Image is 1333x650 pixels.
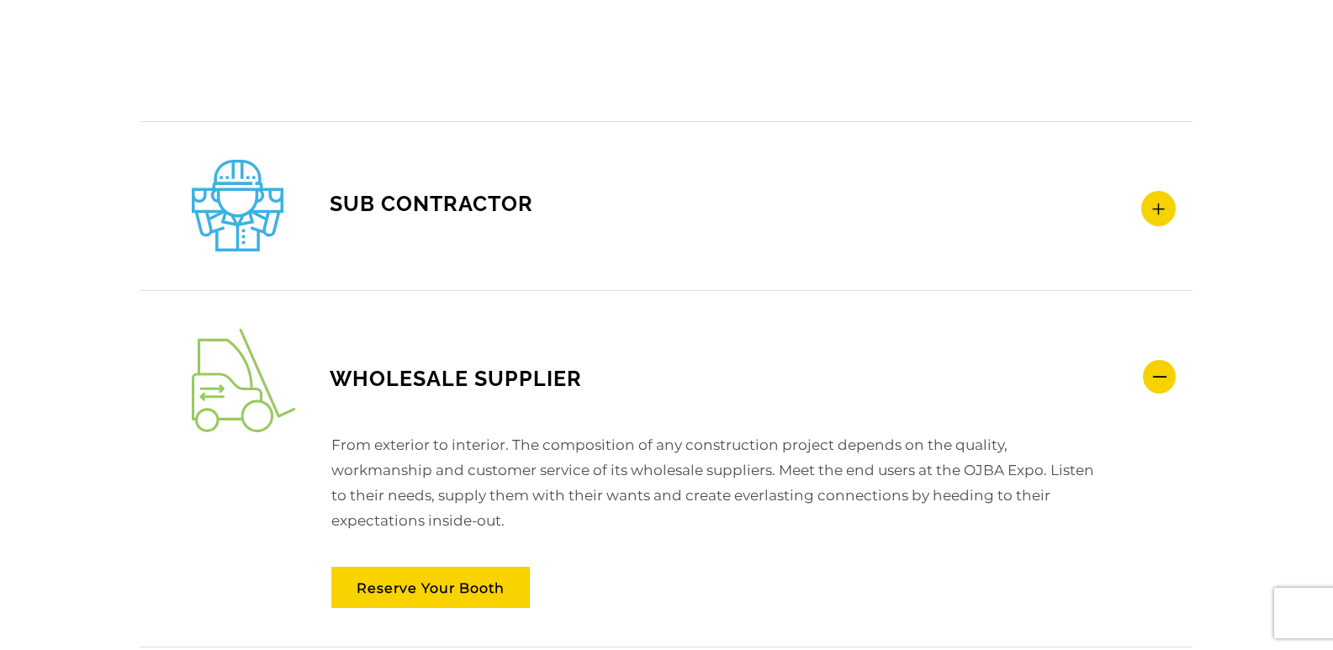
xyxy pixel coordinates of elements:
span: SUB CONTRACTOR [192,191,533,216]
p: From exterior to interior. The composition of any construction project depends on the quality, wo... [271,432,1097,550]
img: sub_contractor.svg [192,160,283,251]
span: WHOLESALE SUPPLIER [192,366,582,391]
a: Reserve Your Booth [331,567,530,608]
img: wholesale_supplier.svg [192,329,295,432]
